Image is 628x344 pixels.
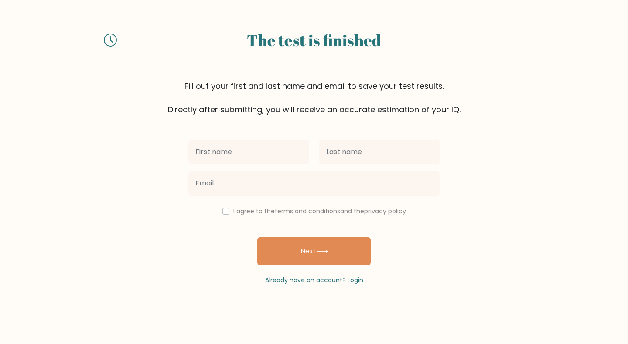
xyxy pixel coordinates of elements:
a: Already have an account? Login [265,276,363,284]
button: Next [257,237,371,265]
a: terms and conditions [275,207,340,216]
a: privacy policy [364,207,406,216]
div: The test is finished [127,28,501,52]
input: Email [188,171,440,196]
input: Last name [319,140,440,164]
label: I agree to the and the [233,207,406,216]
div: Fill out your first and last name and email to save your test results. Directly after submitting,... [26,80,602,115]
input: First name [188,140,309,164]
